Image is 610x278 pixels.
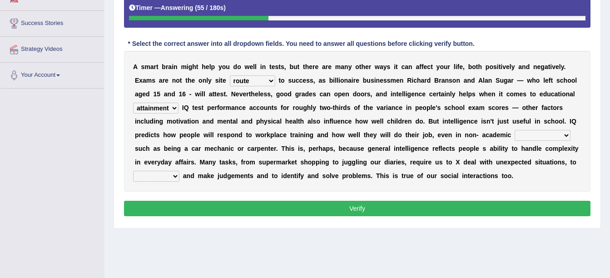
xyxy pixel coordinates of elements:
b: d [233,63,238,70]
b: l [206,77,208,84]
b: m [181,63,186,70]
b: o [361,90,365,98]
b: m [146,77,152,84]
b: c [401,63,405,70]
b: v [502,63,506,70]
b: r [364,90,367,98]
b: l [510,63,511,70]
b: t [551,77,553,84]
b: e [206,63,209,70]
b: e [243,90,246,98]
b: o [222,63,226,70]
b: d [146,90,150,98]
b: e [411,90,415,98]
b: r [436,90,438,98]
b: n [392,90,397,98]
b: s [312,90,316,98]
b: o [355,63,359,70]
b: e [309,90,312,98]
b: o [571,77,575,84]
b: t [180,77,182,84]
b: s [281,63,284,70]
b: t [214,90,217,98]
b: e [398,90,402,98]
b: n [522,63,526,70]
b: o [198,77,203,84]
b: 1 [179,90,182,98]
b: f [457,63,460,70]
b: n [168,90,172,98]
b: l [337,77,338,84]
b: i [172,63,174,70]
b: r [353,77,356,84]
b: s [220,90,224,98]
b: l [255,63,257,70]
a: Your Account [0,63,104,85]
b: a [143,77,146,84]
b: n [415,90,419,98]
b: e [223,77,226,84]
b: o [472,63,476,70]
b: d [526,63,530,70]
b: a [518,63,522,70]
b: n [172,77,176,84]
b: 5 [157,90,160,98]
b: e [272,63,275,70]
b: r [166,63,168,70]
b: l [404,90,406,98]
b: b [363,77,367,84]
b: n [203,77,207,84]
b: f [549,77,551,84]
b: c [418,90,422,98]
b: n [533,63,537,70]
b: r [424,77,427,84]
b: a [508,77,511,84]
b: n [408,63,412,70]
b: a [209,90,213,98]
b: . [564,63,565,70]
b: E [135,77,139,84]
b: e [506,63,510,70]
b: i [352,77,353,84]
b: a [318,77,322,84]
b: 6 [182,90,186,98]
b: n [327,90,331,98]
b: g [188,63,193,70]
b: l [402,90,404,98]
b: d [353,90,357,98]
b: i [501,63,502,70]
b: d [288,90,292,98]
b: g [276,90,280,98]
b: y [383,63,387,70]
b: N [231,90,236,98]
b: i [391,90,392,98]
b: e [463,90,466,98]
b: p [211,63,215,70]
b: e [433,90,436,98]
b: . [226,90,228,98]
b: h [188,77,192,84]
b: c [319,90,323,98]
b: e [459,63,463,70]
b: e [537,63,541,70]
b: i [497,63,499,70]
b: n [345,90,349,98]
b: e [424,63,427,70]
b: a [348,77,352,84]
b: n [376,77,380,84]
b: u [500,77,504,84]
b: t [196,63,198,70]
b: f [419,63,422,70]
b: o [340,77,344,84]
b: l [335,77,337,84]
b: y [511,63,515,70]
b: x [139,77,143,84]
b: d [305,90,309,98]
b: B [434,77,439,84]
b: a [323,90,327,98]
b: d [383,90,387,98]
b: o [237,63,241,70]
b: i [406,90,407,98]
b: o [489,63,493,70]
b: o [452,77,456,84]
